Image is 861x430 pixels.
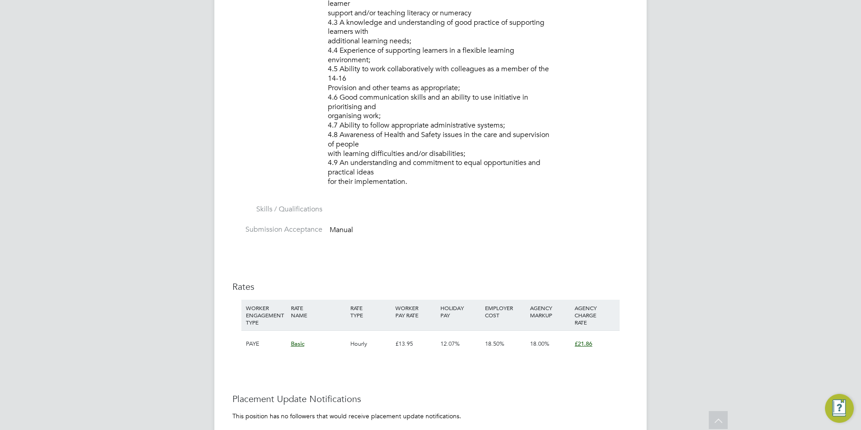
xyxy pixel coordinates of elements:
[244,331,289,357] div: PAYE
[232,412,629,420] div: This position has no followers that would receive placement update notifications.
[232,393,629,405] h3: Placement Update Notifications
[528,300,573,323] div: AGENCY MARKUP
[572,300,617,330] div: AGENCY CHARGE RATE
[483,300,528,323] div: EMPLOYER COST
[530,340,549,348] span: 18.00%
[485,340,504,348] span: 18.50%
[244,300,289,330] div: WORKER ENGAGEMENT TYPE
[393,300,438,323] div: WORKER PAY RATE
[330,225,353,234] span: Manual
[289,300,349,323] div: RATE NAME
[825,394,854,423] button: Engage Resource Center
[438,300,483,323] div: HOLIDAY PAY
[440,340,460,348] span: 12.07%
[232,281,629,293] h3: Rates
[348,300,393,323] div: RATE TYPE
[232,225,322,234] label: Submission Acceptance
[575,340,592,348] span: £21.86
[348,331,393,357] div: Hourly
[232,205,322,214] label: Skills / Qualifications
[393,331,438,357] div: £13.95
[291,340,304,348] span: Basic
